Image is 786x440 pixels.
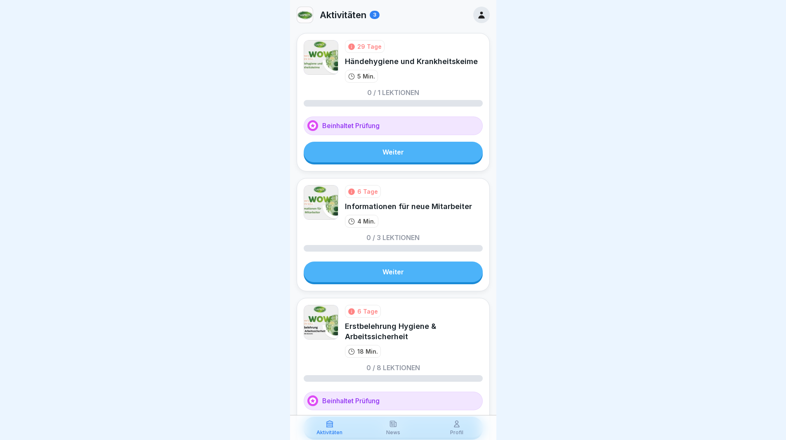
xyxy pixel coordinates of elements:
[304,185,338,220] img: vnd1rps7wleblvloh3xch0f4.png
[304,305,338,340] img: pkq2tt5k3ouzq565y6vdjv60.png
[357,187,378,196] div: 6 Tage
[304,262,483,282] a: Weiter
[357,307,378,316] div: 6 Tage
[357,42,382,51] div: 29 Tage
[370,11,380,19] div: 3
[450,430,463,435] p: Profil
[316,430,342,435] p: Aktivitäten
[367,89,419,96] p: 0 / 1 Lektionen
[297,7,313,23] img: kf7i1i887rzam0di2wc6oekd.png
[357,347,378,356] p: 18 Min.
[304,142,483,162] a: Weiter
[386,430,400,435] p: News
[357,72,375,81] p: 5 Min.
[366,234,420,241] p: 0 / 3 Lektionen
[345,56,478,67] div: Händehygiene und Krankheitskeime
[357,217,375,226] p: 4 Min.
[304,392,483,410] div: Beinhaltet Prüfung
[320,10,366,20] p: Aktivitäten
[345,321,483,342] div: Erstbelehrung Hygiene & Arbeitssicherheit
[366,364,420,371] p: 0 / 8 Lektionen
[345,201,472,212] div: Informationen für neue Mitarbeiter
[304,40,338,75] img: ga3wyt3nnjtsrpp1e520vwss.png
[304,117,483,135] div: Beinhaltet Prüfung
